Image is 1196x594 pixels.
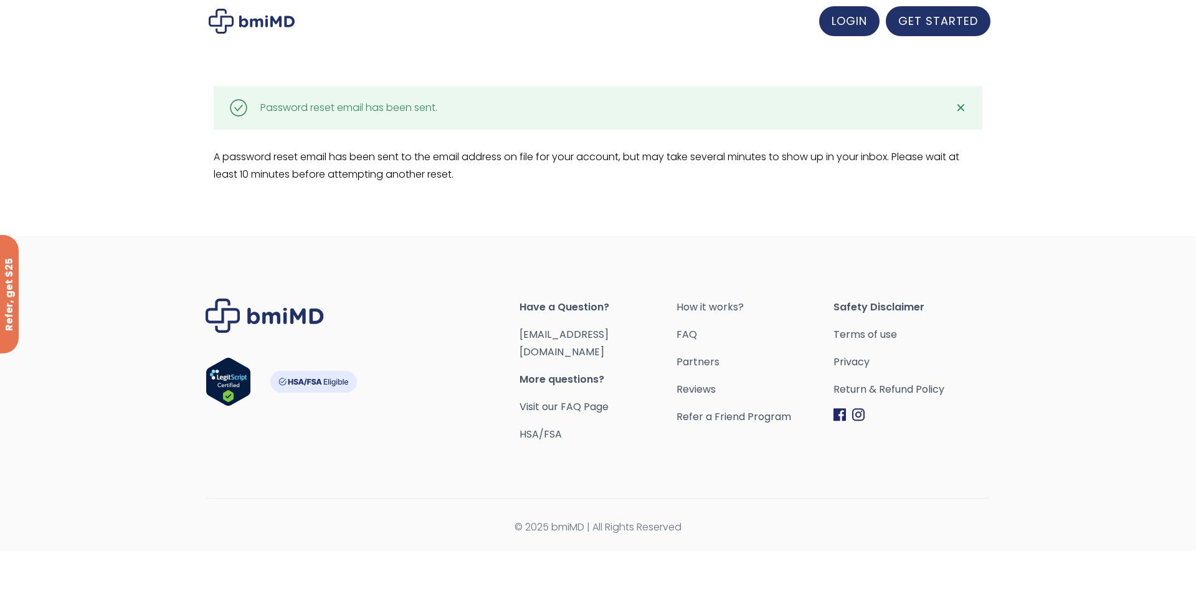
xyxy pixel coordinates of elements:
[520,327,609,359] a: [EMAIL_ADDRESS][DOMAIN_NAME]
[206,519,990,536] span: © 2025 bmiMD | All Rights Reserved
[520,427,562,441] a: HSA/FSA
[206,299,324,333] img: Brand Logo
[956,99,966,117] span: ✕
[209,9,295,34] img: My account
[852,408,865,421] img: Instagram
[948,95,973,120] a: ✕
[676,326,833,343] a: FAQ
[676,408,833,426] a: Refer a Friend Program
[520,371,676,388] span: More questions?
[676,353,833,371] a: Partners
[260,99,437,117] div: Password reset email has been sent.
[206,357,251,406] img: Verify Approval for www.bmimd.com
[206,357,251,412] a: Verify LegitScript Approval for www.bmimd.com
[676,299,833,316] a: How it works?
[833,381,990,398] a: Return & Refund Policy
[833,326,990,343] a: Terms of use
[833,408,846,421] img: Facebook
[833,299,990,316] span: Safety Disclaimer
[520,299,676,316] span: Have a Question?
[832,13,867,29] span: LOGIN
[214,148,983,183] p: A password reset email has been sent to the email address on file for your account, but may take ...
[898,13,978,29] span: GET STARTED
[676,381,833,398] a: Reviews
[819,6,880,36] a: LOGIN
[270,371,357,393] img: HSA-FSA
[833,353,990,371] a: Privacy
[886,6,990,36] a: GET STARTED
[520,400,609,414] a: Visit our FAQ Page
